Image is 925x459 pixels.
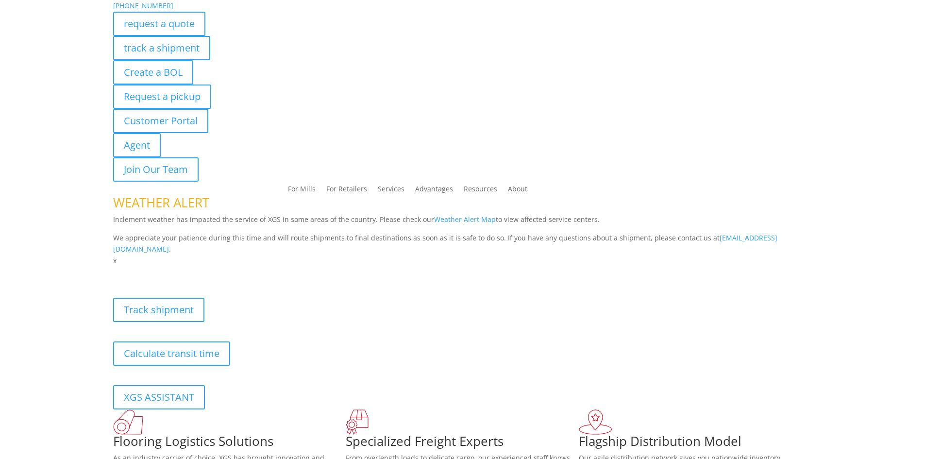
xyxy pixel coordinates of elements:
a: Create a BOL [113,60,193,85]
a: Join Our Team [113,157,199,182]
a: Request a pickup [113,85,211,109]
h1: Flagship Distribution Model [579,435,812,452]
a: Services [378,186,404,196]
a: XGS ASSISTANT [113,385,205,409]
img: xgs-icon-flagship-distribution-model-red [579,409,612,435]
h1: Flooring Logistics Solutions [113,435,346,452]
h1: Specialized Freight Experts [346,435,579,452]
a: Agent [113,133,161,157]
p: We appreciate your patience during this time and will route shipments to final destinations as so... [113,232,812,255]
b: Visibility, transparency, and control for your entire supply chain. [113,268,330,277]
a: Track shipment [113,298,204,322]
a: About [508,186,527,196]
a: Calculate transit time [113,341,230,366]
a: For Mills [288,186,316,196]
a: For Retailers [326,186,367,196]
a: request a quote [113,12,205,36]
p: Inclement weather has impacted the service of XGS in some areas of the country. Please check our ... [113,214,812,232]
span: WEATHER ALERT [113,194,209,211]
a: track a shipment [113,36,210,60]
a: Customer Portal [113,109,208,133]
p: x [113,255,812,267]
img: xgs-icon-total-supply-chain-intelligence-red [113,409,143,435]
img: xgs-icon-focused-on-flooring-red [346,409,369,435]
a: Weather Alert Map [434,215,496,224]
a: [PHONE_NUMBER] [113,1,173,10]
a: Advantages [415,186,453,196]
a: Resources [464,186,497,196]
